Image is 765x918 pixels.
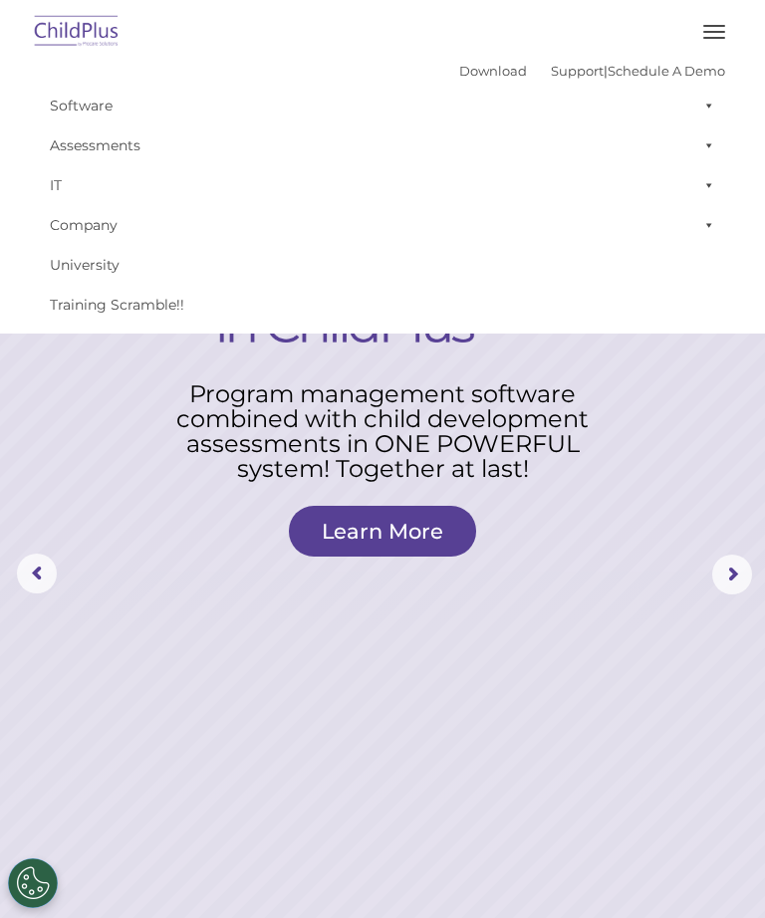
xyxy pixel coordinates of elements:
[153,381,612,481] rs-layer: Program management software combined with child development assessments in ONE POWERFUL system! T...
[40,165,725,205] a: IT
[459,63,527,79] a: Download
[40,245,725,285] a: University
[40,205,725,245] a: Company
[40,125,725,165] a: Assessments
[40,285,725,325] a: Training Scramble!!
[30,9,124,56] img: ChildPlus by Procare Solutions
[289,506,476,557] a: Learn More
[8,858,58,908] button: Cookies Settings
[40,86,725,125] a: Software
[551,63,604,79] a: Support
[608,63,725,79] a: Schedule A Demo
[459,63,725,79] font: |
[428,715,765,918] iframe: Chat Widget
